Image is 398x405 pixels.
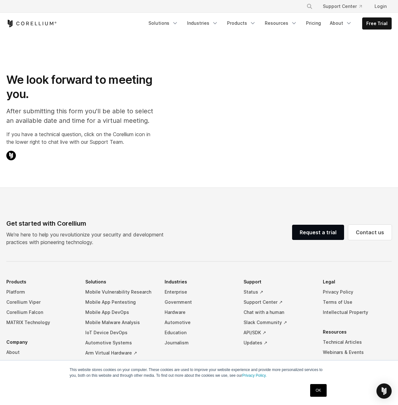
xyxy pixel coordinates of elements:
[244,297,312,307] a: Support Center ↗
[292,225,344,240] a: Request a trial
[244,317,312,328] a: Slack Community ↗
[183,17,222,29] a: Industries
[310,384,326,397] a: OK
[323,337,392,347] a: Technical Articles
[85,297,154,307] a: Mobile App Pentesting
[326,17,356,29] a: About
[145,17,392,30] div: Navigation Menu
[242,373,267,378] a: Privacy Policy.
[244,338,312,348] a: Updates ↗
[244,287,312,297] a: Status ↗
[369,1,392,12] a: Login
[6,307,75,317] a: Corellium Falcon
[323,297,392,307] a: Terms of Use
[6,231,169,246] p: We’re here to help you revolutionize your security and development practices with pioneering tech...
[6,106,160,125] p: After submitting this form you'll be able to select an available date and time for a virtual meet...
[165,338,233,348] a: Journalism
[376,383,392,399] div: Open Intercom Messenger
[244,328,312,338] a: API/SDK ↗
[6,297,75,307] a: Corellium Viper
[323,347,392,357] a: Webinars & Events
[323,357,392,368] a: Training Classes
[145,17,182,29] a: Solutions
[85,317,154,328] a: Mobile Malware Analysis
[6,151,16,160] img: Corellium Chat Icon
[165,328,233,338] a: Education
[302,17,325,29] a: Pricing
[244,307,312,317] a: Chat with a human
[299,1,392,12] div: Navigation Menu
[6,317,75,328] a: MATRIX Technology
[6,287,75,297] a: Platform
[323,307,392,317] a: Intellectual Property
[85,287,154,297] a: Mobile Vulnerability Research
[70,367,329,378] p: This website stores cookies on your computer. These cookies are used to improve your website expe...
[304,1,315,12] button: Search
[165,307,233,317] a: Hardware
[348,225,392,240] a: Contact us
[165,287,233,297] a: Enterprise
[6,347,75,357] a: About
[6,357,75,368] a: Careers
[85,307,154,317] a: Mobile App DevOps
[323,287,392,297] a: Privacy Policy
[6,73,160,101] h1: We look forward to meeting you.
[223,17,260,29] a: Products
[6,219,169,228] div: Get started with Corellium
[362,18,391,29] a: Free Trial
[6,130,160,146] p: If you have a technical question, click on the Corellium icon in the lower right to chat live wit...
[165,297,233,307] a: Government
[261,17,301,29] a: Resources
[6,20,57,27] a: Corellium Home
[85,348,154,358] a: Arm Virtual Hardware ↗
[85,338,154,348] a: Automotive Systems
[85,328,154,338] a: IoT Device DevOps
[165,317,233,328] a: Automotive
[318,1,367,12] a: Support Center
